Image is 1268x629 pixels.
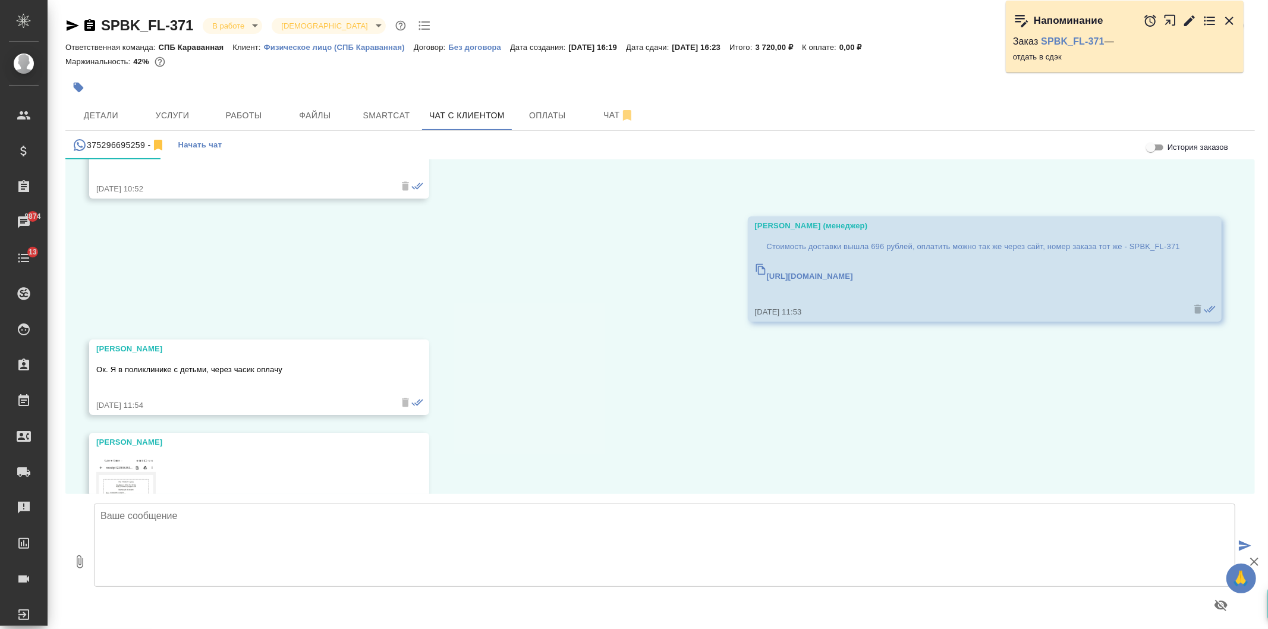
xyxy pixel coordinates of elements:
p: Дата создания: [510,43,568,52]
a: 8874 [3,207,45,237]
button: Доп статусы указывают на важность/срочность заказа [393,18,408,33]
span: История заказов [1168,141,1228,153]
p: Ответственная команда: [65,43,159,52]
button: Добавить тэг [65,74,92,100]
p: К оплате: [802,43,839,52]
button: Todo [416,17,433,34]
a: SPBK_FL-371 [101,17,193,33]
div: [DATE] 11:53 [755,306,1180,318]
span: Детали [73,108,130,123]
button: Скопировать ссылку [83,18,97,33]
span: Smartcat [358,108,415,123]
span: Чат [590,108,647,122]
span: Начать чат [178,139,222,152]
p: Маржинальность: [65,57,133,66]
span: Файлы [287,108,344,123]
p: Физическое лицо (СПБ Караванная) [264,43,414,52]
button: В работе [209,21,248,31]
button: Перейти в todo [1203,14,1217,28]
div: [PERSON_NAME] [96,343,388,355]
span: 8874 [17,210,48,222]
p: Заказ — [1013,36,1236,48]
div: 375296695259 (Елена) - (undefined) [73,138,165,153]
span: Оплаты [519,108,576,123]
a: Без договора [448,42,510,52]
button: Отложить [1143,14,1157,28]
a: 13 [3,243,45,273]
p: Напоминание [1034,15,1103,27]
p: Ок. Я в поликлинике с детьми, через часик оплачу [96,364,388,376]
button: Редактировать [1182,14,1197,28]
p: 3 720,00 ₽ [756,43,803,52]
span: 13 [21,246,44,258]
a: [URL][DOMAIN_NAME] [767,272,853,281]
p: 42% [133,57,152,66]
div: [DATE] 10:52 [96,183,388,195]
svg: Отписаться [151,138,165,152]
span: Чат с клиентом [429,108,505,123]
p: 0,00 ₽ [839,43,871,52]
a: Физическое лицо (СПБ Караванная) [264,42,414,52]
p: Клиент: [232,43,263,52]
p: СПБ Караванная [159,43,233,52]
button: [DEMOGRAPHIC_DATA] [278,21,371,31]
a: Стоимость доставки вышла 696 рублей, оплатить можно так же через сайт, номер заказа тот же - SPBK... [755,238,1180,300]
img: Thumbnail [96,457,156,586]
div: В работе [272,18,385,34]
a: SPBK_FL-371 [1041,36,1105,46]
svg: Отписаться [620,108,634,122]
p: Стоимость доставки вышла 696 рублей, оплатить можно так же через сайт, номер заказа тот же - SPBK... [767,241,1180,253]
button: 1800.00 RUB; [152,54,168,70]
button: Открыть в новой вкладке [1163,8,1177,33]
div: [PERSON_NAME] (менеджер) [755,220,1180,232]
div: simple tabs example [65,131,1255,159]
button: Закрыть [1222,14,1236,28]
span: Работы [215,108,272,123]
p: [DATE] 16:23 [672,43,730,52]
button: Начать чат [172,131,228,159]
div: [DATE] 11:54 [96,400,388,411]
p: Договор: [414,43,449,52]
p: Итого: [729,43,755,52]
div: [PERSON_NAME] [96,436,388,448]
p: [DATE] 16:19 [569,43,627,52]
span: 🙏 [1231,566,1251,591]
div: В работе [203,18,262,34]
button: Скопировать ссылку для ЯМессенджера [65,18,80,33]
span: Услуги [144,108,201,123]
button: 🙏 [1226,564,1256,593]
p: Без договора [448,43,510,52]
p: отдать в сдэк [1013,51,1236,63]
p: Дата сдачи: [626,43,672,52]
